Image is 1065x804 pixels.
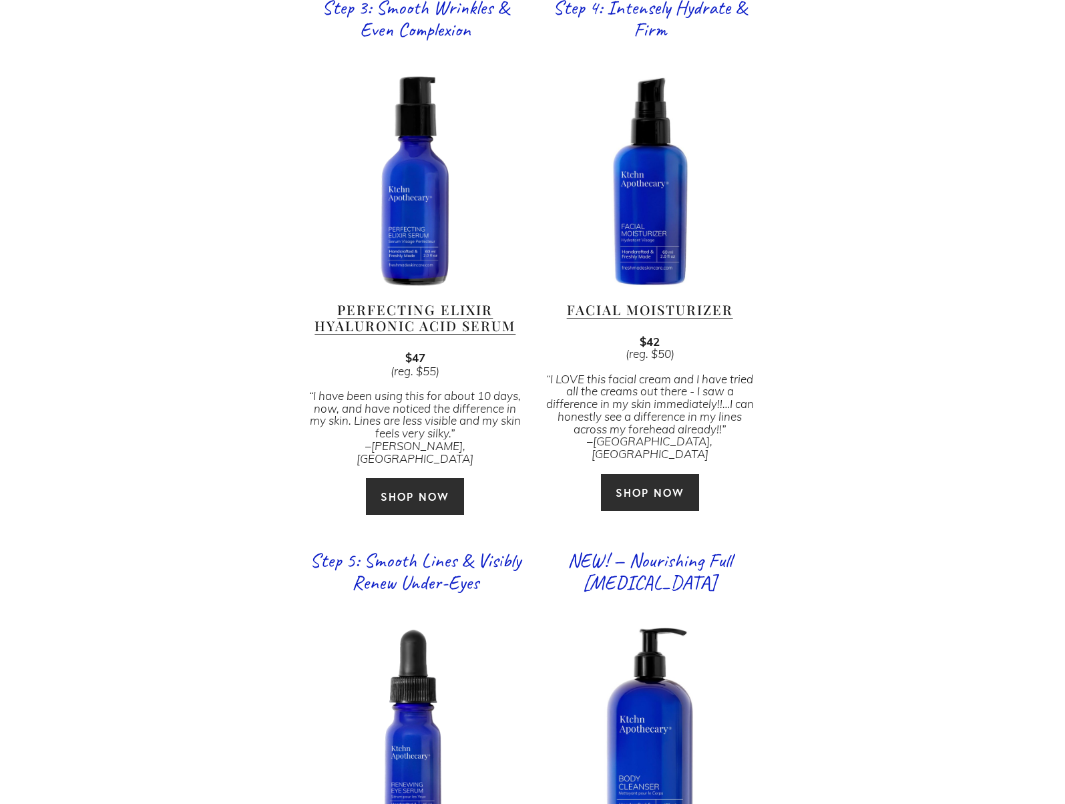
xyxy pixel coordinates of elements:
em: “I have been using this for about 10 days, now, and have noticed the difference in my skin. Lines... [309,388,523,466]
em: (reg. $55) [391,363,439,379]
a: SHOP NOW [600,473,700,512]
strong: $47 [405,349,425,365]
a: SHOP NOW [365,477,465,516]
a: Perfecting Elixir Hyaluronic Acid Serum [314,300,515,335]
a: NEW! — Nourishing Full [MEDICAL_DATA] [568,548,732,595]
a: Step 5: Smooth Lines & Visibly Renew Under-Eyes [310,548,521,595]
strong: $42 [640,333,660,349]
em: (reg. $50) “I LOVE this facial cream and I have tried all the creams out there - I saw a differen... [546,346,757,461]
a: Facial Moisturizer [567,300,733,319]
